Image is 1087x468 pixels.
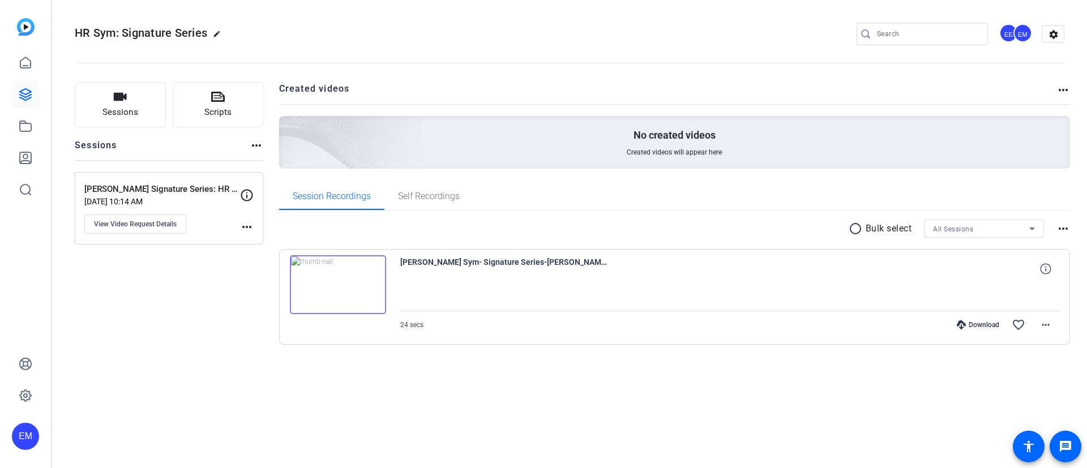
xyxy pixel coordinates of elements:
button: Sessions [75,82,166,127]
div: Download [951,320,1005,329]
mat-icon: accessibility [1022,440,1035,453]
mat-icon: favorite_border [1012,318,1025,332]
mat-icon: more_horiz [1056,83,1070,97]
p: [PERSON_NAME] Signature Series: HR Sym [84,183,240,196]
ngx-avatar: Edie Matt [1013,24,1033,44]
span: Sessions [102,106,138,119]
span: Self Recordings [398,192,460,201]
span: HR Sym: Signature Series [75,26,207,40]
img: thumb-nail [290,255,386,314]
mat-icon: radio_button_unchecked [849,222,866,235]
h2: Sessions [75,139,117,160]
ngx-avatar: Emily Eddings [999,24,1019,44]
mat-icon: message [1059,440,1072,453]
mat-icon: more_horiz [240,220,254,234]
span: 24 secs [400,321,423,329]
span: Scripts [204,106,232,119]
span: Session Recordings [293,192,371,201]
div: EE [999,24,1018,42]
p: No created videos [634,128,716,142]
span: [PERSON_NAME] Sym- Signature Series-[PERSON_NAME] Signature Series- HR Sym-1757946954898-webcam [400,255,610,282]
span: All Sessions [933,225,973,233]
input: Search [877,27,979,41]
mat-icon: more_horiz [250,139,263,152]
button: View Video Request Details [84,214,186,234]
mat-icon: settings [1042,26,1065,43]
h2: Created videos [279,82,1057,104]
mat-icon: more_horiz [1039,318,1052,332]
p: [DATE] 10:14 AM [84,197,240,206]
div: EM [12,423,39,450]
div: EM [1013,24,1032,42]
span: View Video Request Details [94,220,177,229]
button: Scripts [173,82,264,127]
img: Creted videos background [152,4,422,250]
span: Created videos will appear here [627,148,722,157]
p: Bulk select [866,222,912,235]
mat-icon: more_horiz [1056,222,1070,235]
mat-icon: edit [213,30,226,44]
img: blue-gradient.svg [17,18,35,36]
